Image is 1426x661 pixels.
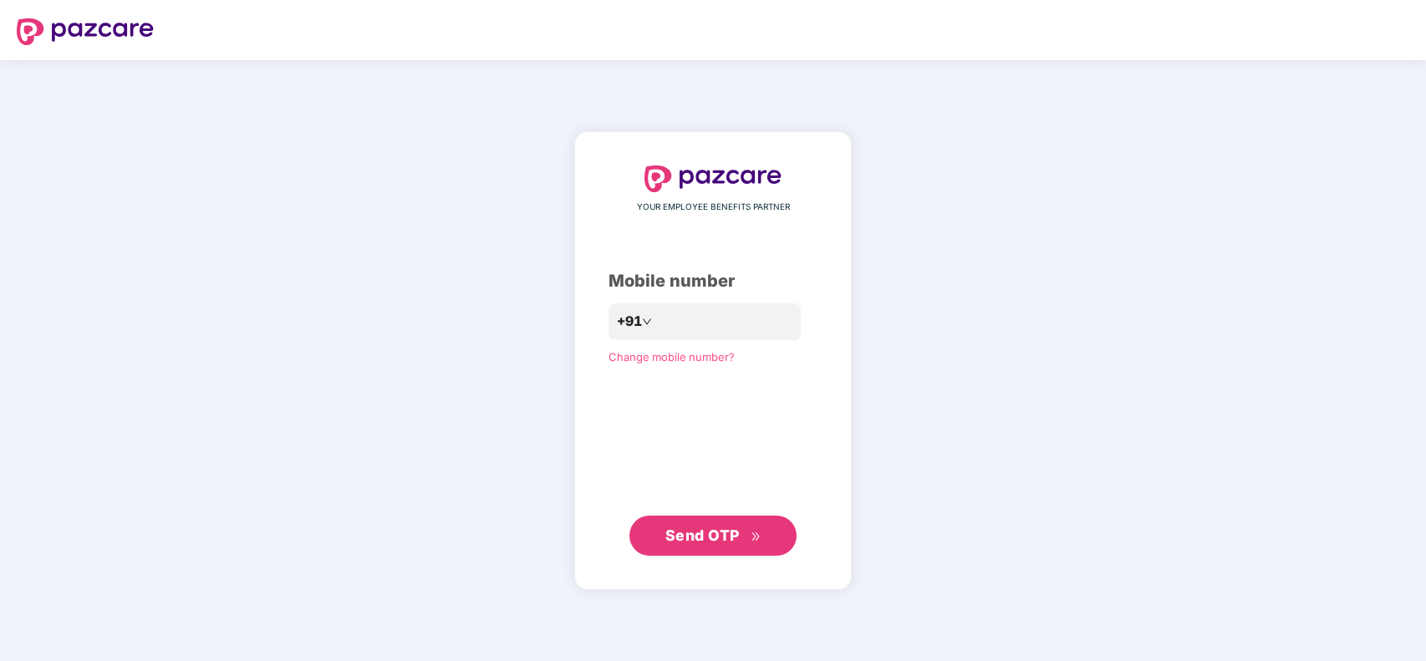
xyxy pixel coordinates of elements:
span: YOUR EMPLOYEE BENEFITS PARTNER [637,201,790,214]
span: double-right [751,531,761,542]
span: +91 [617,311,642,332]
a: Change mobile number? [609,350,735,364]
span: down [642,317,652,327]
div: Mobile number [609,268,817,294]
span: Send OTP [665,526,740,544]
img: logo [17,18,154,45]
img: logo [644,165,782,192]
button: Send OTPdouble-right [629,516,797,556]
